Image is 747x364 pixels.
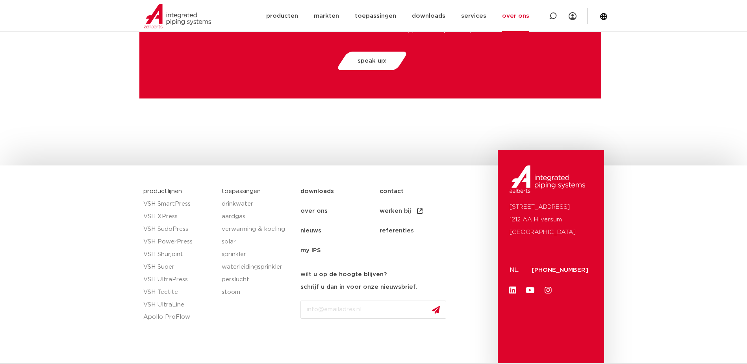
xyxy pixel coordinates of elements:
a: waterleidingsprinkler [222,261,293,273]
iframe: reCAPTCHA [300,325,420,356]
a: toepassingen [222,188,261,194]
nav: Menu [300,182,494,260]
img: send.svg [432,306,440,314]
strong: wilt u op de hoogte blijven? [300,271,387,277]
a: contact [380,182,459,201]
a: VSH PowerPress [143,236,214,248]
strong: schrijf u dan in voor onze nieuwsbrief. [300,284,417,290]
a: VSH Shurjoint [143,248,214,261]
a: referenties [380,221,459,241]
span: speak up! [358,58,387,64]
a: my IPS [300,241,380,260]
a: over ons [300,201,380,221]
a: VSH SmartPress [143,198,214,210]
a: VSH Super [143,261,214,273]
p: NL: [510,264,522,277]
a: VSH UltraPress [143,273,214,286]
a: perslucht [222,273,293,286]
a: VSH UltraLine [143,299,214,311]
a: sprinkler [222,248,293,261]
a: nieuws [300,221,380,241]
a: solar [222,236,293,248]
a: drinkwater [222,198,293,210]
a: werken bij [380,201,459,221]
a: speak up! [336,52,409,70]
a: [PHONE_NUMBER] [532,267,588,273]
p: [STREET_ADDRESS] 1212 AA Hilversum [GEOGRAPHIC_DATA] [510,201,592,239]
input: info@emailadres.nl [300,301,446,319]
a: Apollo ProFlow [143,311,214,323]
a: VSH SudoPress [143,223,214,236]
a: stoom [222,286,293,299]
a: VSH XPress [143,210,214,223]
a: verwarming & koeling [222,223,293,236]
a: aardgas [222,210,293,223]
a: downloads [300,182,380,201]
a: productlijnen [143,188,182,194]
a: VSH Tectite [143,286,214,299]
